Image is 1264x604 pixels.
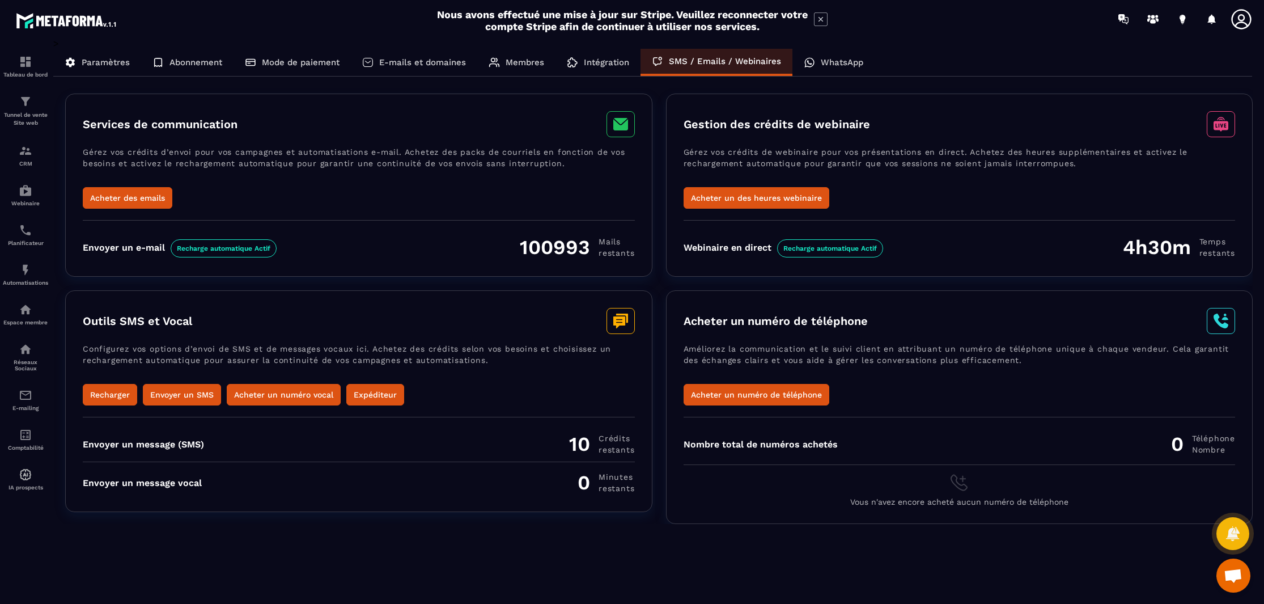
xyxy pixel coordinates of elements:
[506,57,544,67] p: Membres
[436,9,808,32] h2: Nous avons effectué une mise à jour sur Stripe. Veuillez reconnecter votre compte Stripe afin de ...
[1199,236,1235,247] span: Temps
[143,384,221,406] button: Envoyer un SMS
[777,239,883,257] span: Recharge automatique Actif
[3,334,48,380] a: social-networksocial-networkRéseaux Sociaux
[684,384,829,406] button: Acheter un numéro de téléphone
[379,57,466,67] p: E-mails et domaines
[82,57,130,67] p: Paramètres
[3,319,48,326] p: Espace membre
[171,239,277,257] span: Recharge automatique Actif
[684,343,1236,384] p: Améliorez la communication et le suivi client en attribuant un numéro de téléphone unique à chaqu...
[1192,444,1235,455] span: Nombre
[599,444,634,455] span: restants
[3,359,48,371] p: Réseaux Sociaux
[3,380,48,420] a: emailemailE-mailing
[19,343,32,356] img: social-network
[520,235,634,259] div: 100993
[19,263,32,277] img: automations
[850,497,1068,506] span: Vous n'avez encore acheté aucun numéro de téléphone
[599,483,634,494] span: restants
[599,433,634,444] span: Crédits
[3,405,48,411] p: E-mailing
[684,146,1236,187] p: Gérez vos crédits de webinaire pour vos présentations en direct. Achetez des heures supplémentair...
[3,71,48,78] p: Tableau de bord
[3,215,48,255] a: schedulerschedulerPlanificateur
[83,146,635,187] p: Gérez vos crédits d’envoi pour vos campagnes et automatisations e-mail. Achetez des packs de cour...
[83,384,137,406] button: Recharger
[83,117,237,131] h3: Services de communication
[19,428,32,442] img: accountant
[83,343,635,384] p: Configurez vos options d’envoi de SMS et de messages vocaux ici. Achetez des crédits selon vos be...
[83,439,204,450] div: Envoyer un message (SMS)
[53,38,1253,524] div: >
[3,445,48,451] p: Comptabilité
[3,255,48,294] a: automationsautomationsAutomatisations
[16,10,118,31] img: logo
[3,136,48,175] a: formationformationCRM
[3,200,48,206] p: Webinaire
[3,175,48,215] a: automationsautomationsWebinaire
[169,57,222,67] p: Abonnement
[684,242,883,253] div: Webinaire en direct
[3,86,48,136] a: formationformationTunnel de vente Site web
[669,56,781,66] p: SMS / Emails / Webinaires
[262,57,340,67] p: Mode de paiement
[684,187,829,209] button: Acheter un des heures webinaire
[83,314,192,328] h3: Outils SMS et Vocal
[578,471,634,495] div: 0
[19,184,32,197] img: automations
[684,117,870,131] h3: Gestion des crédits de webinaire
[3,294,48,334] a: automationsautomationsEspace membre
[599,471,634,483] span: minutes
[1123,235,1235,259] div: 4h30m
[3,280,48,286] p: Automatisations
[684,314,868,328] h3: Acheter un numéro de téléphone
[19,223,32,237] img: scheduler
[684,439,838,450] div: Nombre total de numéros achetés
[1171,432,1235,456] div: 0
[83,187,172,209] button: Acheter des emails
[3,484,48,491] p: IA prospects
[3,111,48,127] p: Tunnel de vente Site web
[1216,559,1250,593] div: Ouvrir le chat
[19,468,32,481] img: automations
[3,160,48,167] p: CRM
[3,240,48,246] p: Planificateur
[83,242,277,253] div: Envoyer un e-mail
[1199,247,1235,259] span: restants
[83,478,202,488] div: Envoyer un message vocal
[19,303,32,316] img: automations
[19,144,32,158] img: formation
[227,384,341,406] button: Acheter un numéro vocal
[584,57,629,67] p: Intégration
[599,247,634,259] span: restants
[3,47,48,86] a: formationformationTableau de bord
[1192,433,1235,444] span: Téléphone
[346,384,404,406] button: Expéditeur
[3,420,48,459] a: accountantaccountantComptabilité
[19,95,32,108] img: formation
[599,236,634,247] span: Mails
[19,388,32,402] img: email
[821,57,863,67] p: WhatsApp
[19,55,32,69] img: formation
[569,432,634,456] div: 10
